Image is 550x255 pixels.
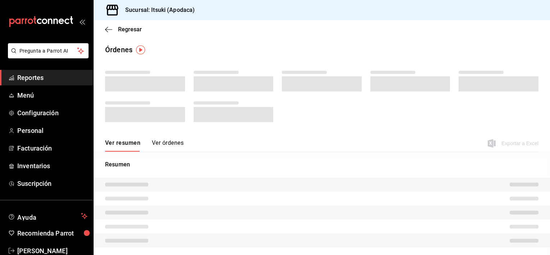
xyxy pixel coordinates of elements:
img: Marcador de información sobre herramientas [136,45,145,54]
button: Ver órdenes [152,139,184,152]
font: Reportes [17,74,44,81]
button: Regresar [105,26,142,33]
div: Órdenes [105,44,132,55]
span: Pregunta a Parrot AI [19,47,77,55]
span: Ayuda [17,212,78,220]
font: Personal [17,127,44,134]
span: Regresar [118,26,142,33]
h3: Sucursal: Itsuki (Apodaca) [120,6,195,14]
p: Resumen [105,160,538,169]
font: Suscripción [17,180,51,187]
font: [PERSON_NAME] [17,247,68,255]
font: Inventarios [17,162,50,170]
font: Facturación [17,144,52,152]
a: Pregunta a Parrot AI [5,52,89,60]
font: Configuración [17,109,59,117]
font: Menú [17,91,34,99]
font: Ver resumen [105,139,140,147]
div: Pestañas de navegación [105,139,184,152]
button: open_drawer_menu [79,19,85,24]
font: Recomienda Parrot [17,229,74,237]
button: Pregunta a Parrot AI [8,43,89,58]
